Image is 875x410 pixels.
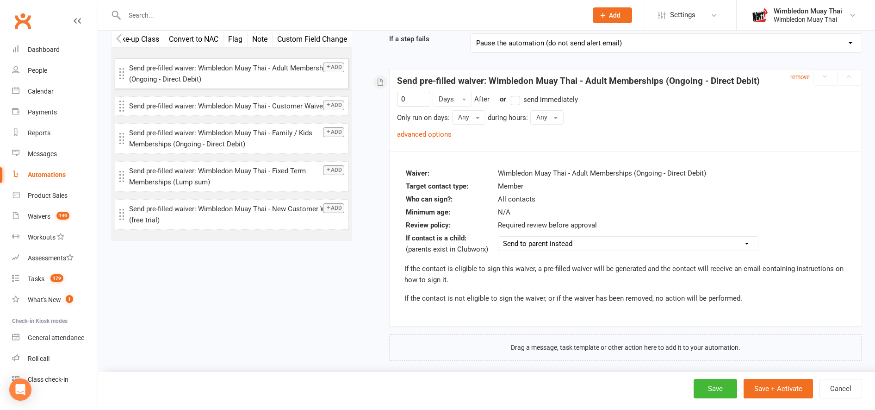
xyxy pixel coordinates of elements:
a: Reports [12,123,98,144]
div: General attendance [28,334,84,341]
strong: Minimum age: [406,208,450,216]
div: Reports [28,129,50,137]
button: Add [323,165,344,175]
div: Workouts [28,233,56,241]
a: Class kiosk mode [12,369,98,390]
div: Payments [28,108,57,116]
div: Product Sales [28,192,68,199]
span: 1 [66,295,73,303]
div: People [28,67,47,74]
div: or [494,94,578,105]
div: Send pre-filled waiver: Wimbledon Muay Thai - New Customer Waiver (free trial) [115,200,348,229]
a: General attendance kiosk mode [12,328,98,348]
button: Any [452,110,485,124]
small: remove [790,74,810,81]
a: Calendar [12,81,98,102]
label: If a step fails [382,33,463,44]
div: Tasks [28,275,44,283]
span: Settings [670,5,695,25]
a: Product Sales [12,185,98,206]
div: Calendar [28,88,54,95]
a: Payments [12,102,98,123]
a: Clubworx [11,9,34,32]
button: Save [694,379,737,398]
td: Wimbledon Muay Thai - Adult Memberships (Ongoing - Direct Debit) [497,167,759,179]
button: Add [593,7,632,23]
div: Messages [28,150,57,158]
span: 149 [56,212,69,220]
button: Cancel [819,379,862,398]
a: Roll call [12,348,98,369]
a: Waivers 149 [12,206,98,227]
p: If the contact is not eligible to sign the waiver, or if the waiver has been removed, no action w... [404,293,847,304]
div: Roll call [28,355,50,362]
button: Convert to NAC [164,31,223,47]
a: advanced options [397,130,452,139]
div: Open Intercom Messenger [9,378,31,401]
td: All contacts [497,193,759,205]
span: send immediately [523,94,578,104]
input: Search... [122,9,581,22]
div: Send pre-filled waiver: Wimbledon Muay Thai - Fixed Term Memberships (Lump sum) [115,162,348,191]
strong: Waiver: [406,169,429,177]
a: What's New1 [12,290,98,310]
button: Days [433,92,472,107]
a: Messages [12,144,98,164]
button: Add [323,63,344,72]
div: Wimbledon Muay Thai [774,15,842,24]
div: Send pre-filled waiver: Wimbledon Muay Thai - Customer Waiver Form [115,97,348,115]
strong: Send pre-filled waiver: Wimbledon Muay Thai - Adult Memberships (Ongoing - Direct Debit) [397,76,760,86]
button: Add [323,101,344,110]
strong: Target contact type: [406,182,468,190]
td: Member [497,180,759,192]
div: Automations [28,171,66,178]
a: People [12,60,98,81]
div: Only run on days: [397,112,450,123]
button: Add [323,203,344,213]
a: Assessments [12,248,98,269]
span: N/A [498,208,510,216]
strong: If contact is a child: [406,234,466,242]
span: After [474,95,490,103]
div: What's New [28,296,61,303]
div: (parents exist in Clubworx) [406,244,488,255]
span: Add [609,12,621,19]
a: Dashboard [12,39,98,60]
button: Save + Activate [744,379,813,398]
button: Flag [223,31,248,47]
div: Class check-in [28,376,68,383]
div: Waivers [28,213,50,220]
strong: Review policy: [406,221,451,229]
strong: Who can sign?: [406,195,453,203]
div: Dashboard [28,46,60,53]
span: 179 [50,274,63,282]
button: Make-up Class [106,31,164,47]
div: Assessments [28,254,74,262]
a: Tasks 179 [12,269,98,290]
span: Days [439,95,454,103]
button: Add [323,127,344,137]
button: Any [530,110,564,124]
td: Required review before approval [497,219,759,231]
a: Automations [12,164,98,185]
div: Send pre-filled waiver: Wimbledon Muay Thai - Adult Memberships (Ongoing - Direct Debit) [115,59,348,88]
div: Wimbledon Muay Thai [774,7,842,15]
a: Workouts [12,227,98,248]
button: Custom Field Change [273,31,352,47]
div: Send pre-filled waiver: Wimbledon Muay Thai - Family / Kids Memberships (Ongoing - Direct Debit) [115,124,348,153]
img: thumb_image1638500057.png [751,6,769,25]
button: Note [248,31,273,47]
div: during hours: [488,112,528,123]
p: If the contact is eligible to sign this waiver, a pre-filled waiver will be generated and the con... [404,263,847,285]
